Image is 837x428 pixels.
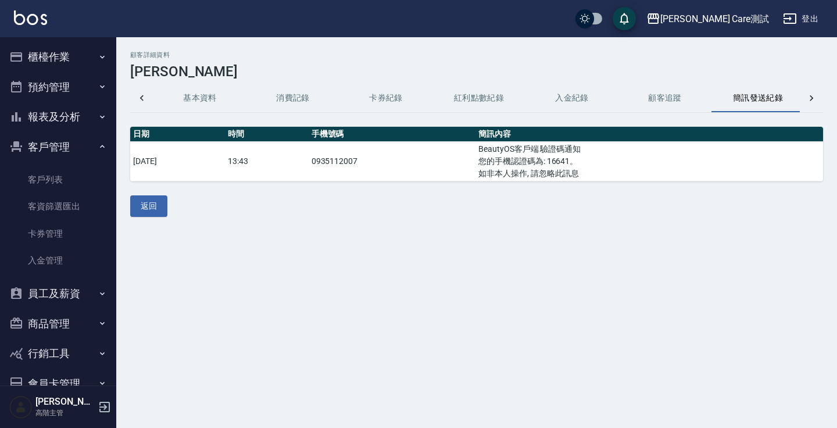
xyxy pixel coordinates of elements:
td: 13:43 [225,142,309,181]
a: 客戶列表 [5,166,112,193]
th: 時間 [225,127,309,142]
h3: [PERSON_NAME] [130,63,823,80]
a: 卡券管理 [5,220,112,247]
button: 客戶管理 [5,132,112,162]
button: 消費記錄 [246,84,339,112]
button: 員工及薪資 [5,279,112,309]
th: 手機號碼 [309,127,475,142]
button: 入金紀錄 [525,84,618,112]
button: 會員卡管理 [5,369,112,399]
button: 顧客追蹤 [618,84,711,112]
button: 櫃檯作業 [5,42,112,72]
th: 簡訊內容 [475,127,823,142]
h5: [PERSON_NAME] [35,396,95,408]
p: 高階主管 [35,408,95,418]
button: 報表及分析 [5,102,112,132]
button: 登出 [778,8,823,30]
td: [DATE] [130,142,225,181]
a: 入金管理 [5,247,112,274]
button: 返回 [130,195,167,217]
button: 卡券紀錄 [339,84,432,112]
button: 基本資料 [153,84,246,112]
img: Logo [14,10,47,25]
td: BeautyOS客戶端 驗證碼通知 您的手機認證碼為: 16641。 如非本人操作, 請忽略此訊息 [475,142,823,181]
button: 商品管理 [5,309,112,339]
button: 預約管理 [5,72,112,102]
h2: 顧客詳細資料 [130,51,823,59]
button: 簡訊發送紀錄 [711,84,804,112]
button: save [613,7,636,30]
button: 行銷工具 [5,338,112,369]
button: [PERSON_NAME] Care測試 [642,7,774,31]
td: 0935112007 [309,142,475,181]
a: 客資篩選匯出 [5,193,112,220]
div: [PERSON_NAME] Care測試 [660,12,769,26]
th: 日期 [130,127,225,142]
img: Person [9,395,33,419]
button: 紅利點數紀錄 [432,84,525,112]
